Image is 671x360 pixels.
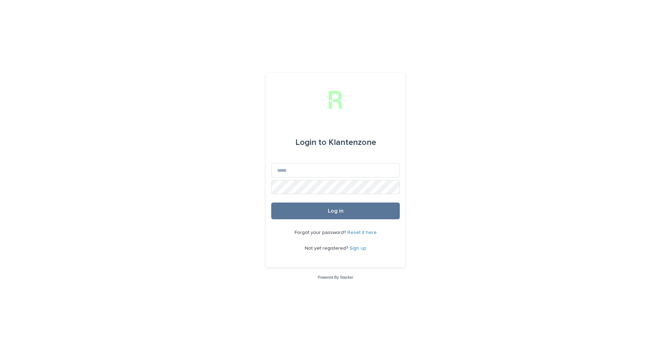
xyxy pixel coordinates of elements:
[318,275,353,279] a: Powered By Stacker
[271,203,400,219] button: Log in
[295,230,347,235] span: Forgot your password?
[325,89,346,110] img: h2KIERbZRTK6FourSpbg
[347,230,377,235] a: Reset it here
[328,208,344,214] span: Log in
[349,246,366,251] a: Sign up
[295,133,376,152] div: Klantenzone
[295,138,326,147] span: Login to
[305,246,349,251] span: Not yet registered?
